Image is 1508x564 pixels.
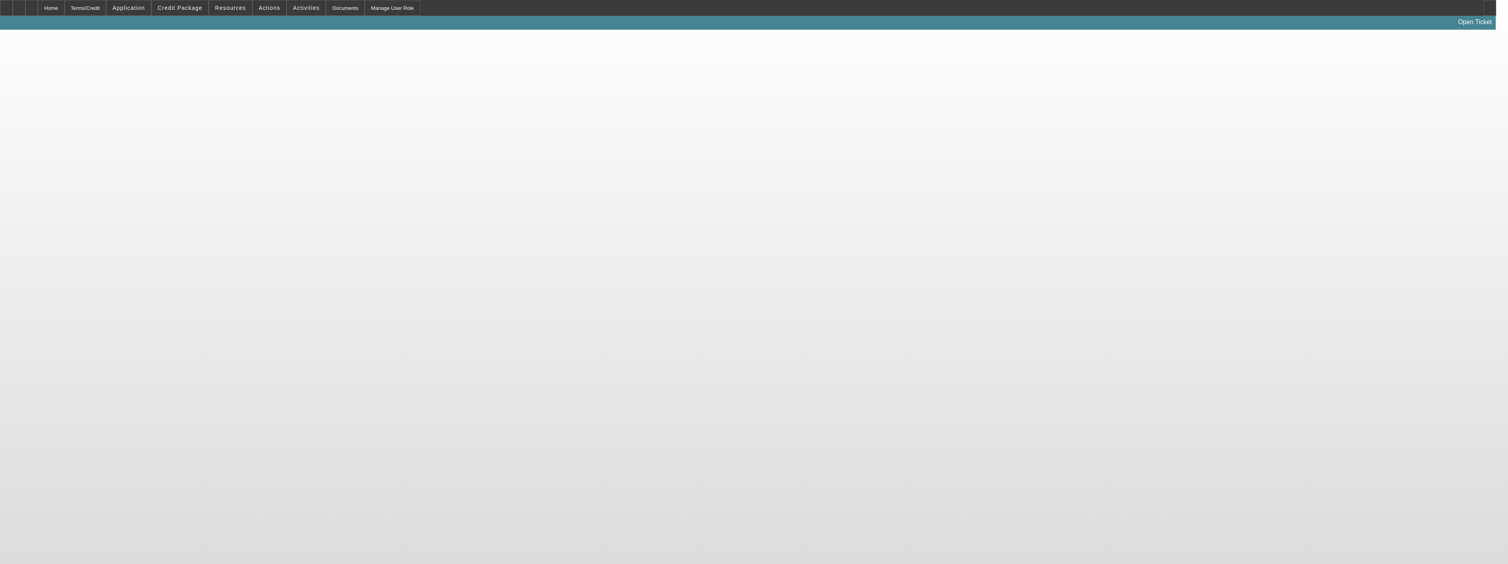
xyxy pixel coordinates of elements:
span: Application [112,5,145,11]
button: Credit Package [152,0,208,15]
span: Credit Package [158,5,202,11]
button: Application [106,0,151,15]
span: Actions [259,5,280,11]
a: Open Ticket [1455,15,1495,29]
button: Activities [287,0,326,15]
button: Actions [253,0,286,15]
button: Resources [209,0,252,15]
span: Activities [293,5,320,11]
span: Resources [215,5,246,11]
